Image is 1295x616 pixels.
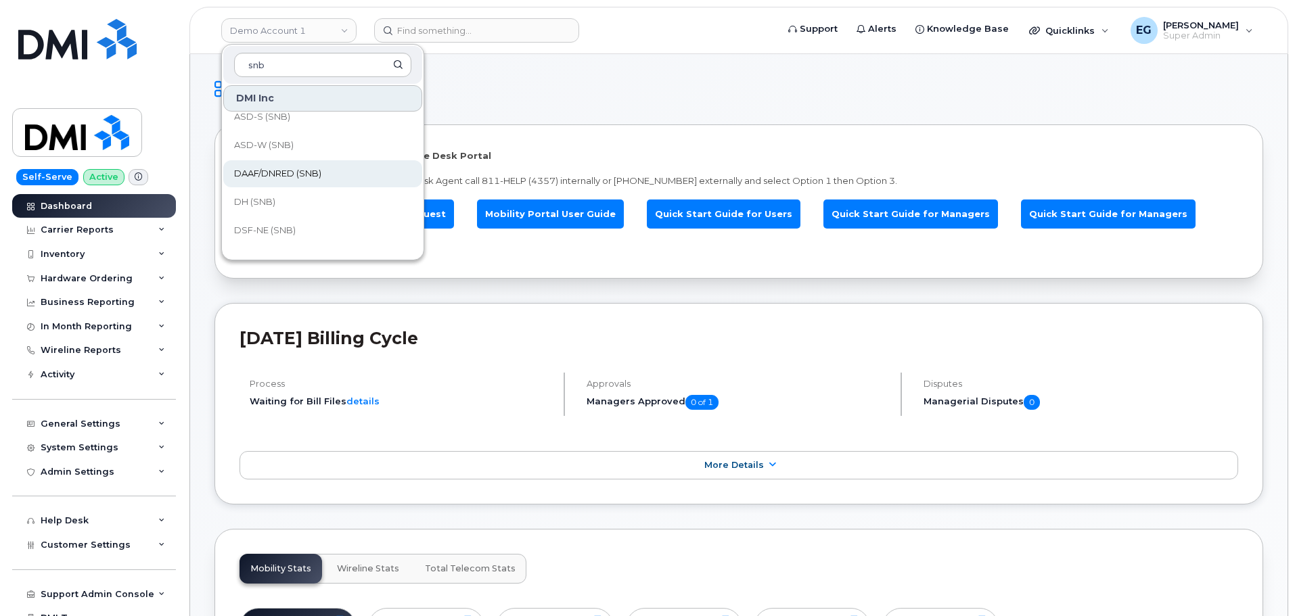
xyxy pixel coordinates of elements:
a: Quick Start Guide for Users [647,199,800,229]
span: ASD-S (SNB) [234,110,290,124]
a: ASD-N (SNB) [223,75,422,102]
li: Waiting for Bill Files [250,395,552,408]
h4: Approvals [587,379,889,389]
h4: Disputes [924,379,1238,389]
a: Mobility Portal User Guide [477,199,624,229]
h5: Managers Approved [587,395,889,410]
div: DMI Inc [223,85,422,112]
span: More Details [704,460,764,470]
span: DSF-NO (SNB) [234,252,298,266]
span: DSF-NE (SNB) [234,224,296,237]
input: Search [234,53,411,77]
a: Quick Start Guide for Managers [823,199,998,229]
span: DH (SNB) [234,195,275,209]
a: DSF-NE (SNB) [223,217,422,244]
a: DH (SNB) [223,189,422,216]
a: Quick Start Guide for Managers [1021,199,1196,229]
span: DAAF/DNRED (SNB) [234,167,321,181]
h5: Managerial Disputes [924,395,1238,410]
a: DAAF/DNRED (SNB) [223,160,422,187]
a: ASD-W (SNB) [223,132,422,159]
span: Wireline Stats [337,563,399,574]
span: Total Telecom Stats [425,563,516,574]
h4: Process [250,379,552,389]
p: Welcome to the Mobile Device Service Desk Portal [240,149,1238,162]
a: ASD-S (SNB) [223,103,422,131]
a: details [346,396,380,406]
span: 0 of 1 [685,395,719,410]
p: To speak with a Mobile Device Service Desk Agent call 811-HELP (4357) internally or [PHONE_NUMBER... [240,174,1238,187]
span: 0 [1024,395,1040,410]
span: ASD-W (SNB) [234,139,294,152]
h2: [DATE] Billing Cycle [240,328,1238,348]
a: DSF-NO (SNB) [223,245,422,273]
